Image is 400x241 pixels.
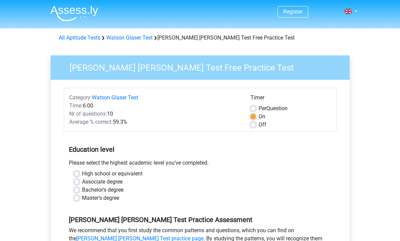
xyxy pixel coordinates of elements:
label: Bachelor's degree [82,186,124,194]
label: On [259,113,265,121]
span: Time: [69,102,83,109]
div: 10 [64,110,245,118]
div: 59.3% [64,118,245,126]
div: Please select the highest academic level you’ve completed. [64,159,337,170]
h3: [PERSON_NAME] [PERSON_NAME] Test Free Practice Test [61,60,345,73]
div: 6:00 [64,102,245,110]
img: Assessly [50,5,98,21]
a: Watson Glaser Test [92,94,138,101]
h5: Education level [69,143,331,156]
label: Off [259,121,266,129]
div: Timer [250,94,331,104]
span: Average % correct: [69,119,113,125]
label: Question [259,104,288,113]
label: High school or equivalent [82,170,142,178]
a: Watson Glaser Test [106,34,153,41]
h5: [PERSON_NAME] [PERSON_NAME] Test Practice Assessment [69,216,331,224]
label: Associate degree [82,178,123,186]
a: Register [283,8,302,15]
a: All Aptitude Tests [59,34,100,41]
span: Category: [69,94,92,101]
label: Master's degree [82,194,119,202]
span: Nr of questions: [69,111,107,117]
div: [PERSON_NAME] [PERSON_NAME] Test Free Practice Test [56,34,344,42]
span: Per [259,105,266,112]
